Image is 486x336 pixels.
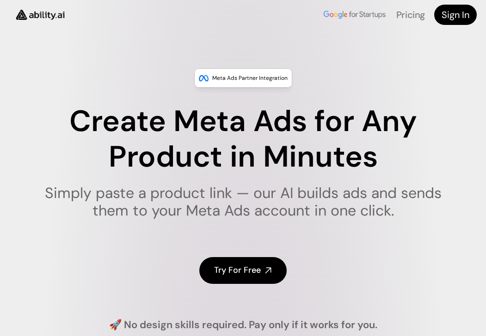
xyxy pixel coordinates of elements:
[214,264,261,276] h4: Try For Free
[29,104,457,175] h1: Create Meta Ads for Any Product in Minutes
[199,257,287,283] a: Try For Free
[109,318,377,332] h4: 🚀 No design skills required. Pay only if it works for you.
[442,8,469,21] h4: Sign In
[212,73,288,83] p: Meta Ads Partner Integration
[396,9,425,21] a: Pricing
[434,5,477,25] a: Sign In
[29,184,457,220] h1: Simply paste a product link — our AI builds ads and sends them to your Meta Ads account in one cl...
